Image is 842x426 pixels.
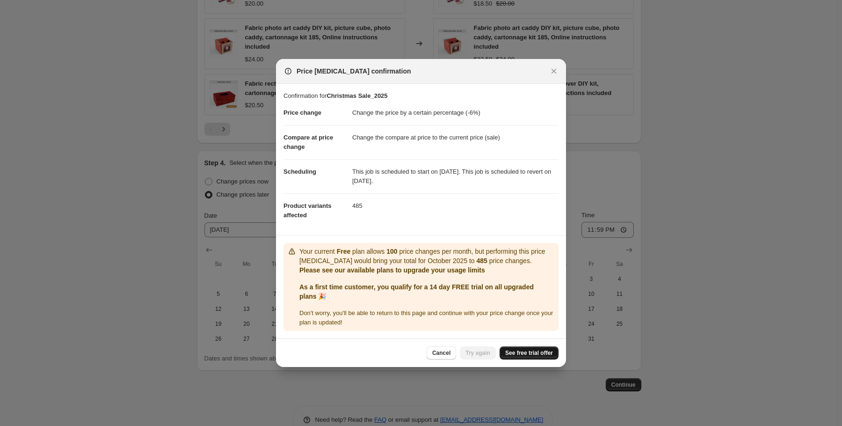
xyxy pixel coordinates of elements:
span: See free trial offer [505,349,553,357]
dd: Change the compare at price to the current price (sale) [352,125,559,150]
button: Close [547,65,560,78]
span: Product variants affected [283,202,332,219]
button: Cancel [427,346,456,360]
b: As a first time customer, you qualify for a 14 day FREE trial on all upgraded plans 🎉 [299,283,534,300]
span: Price [MEDICAL_DATA] confirmation [297,66,411,76]
p: Confirmation for [283,91,559,101]
b: Christmas Sale_2025 [327,92,387,99]
a: See free trial offer [500,346,559,360]
b: 100 [386,248,397,255]
dd: Change the price by a certain percentage (-6%) [352,101,559,125]
p: Your current plan allows price changes per month, but performing this price [MEDICAL_DATA] would ... [299,247,555,265]
span: Don ' t worry, you ' ll be able to return to this page and continue with your price change once y... [299,309,553,326]
span: Compare at price change [283,134,333,150]
dd: This job is scheduled to start on [DATE]. This job is scheduled to revert on [DATE]. [352,159,559,193]
b: 485 [476,257,487,264]
b: Free [337,248,351,255]
p: Please see our available plans to upgrade your usage limits [299,265,555,275]
span: Price change [283,109,321,116]
span: Cancel [432,349,450,357]
span: Scheduling [283,168,316,175]
dd: 485 [352,193,559,218]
